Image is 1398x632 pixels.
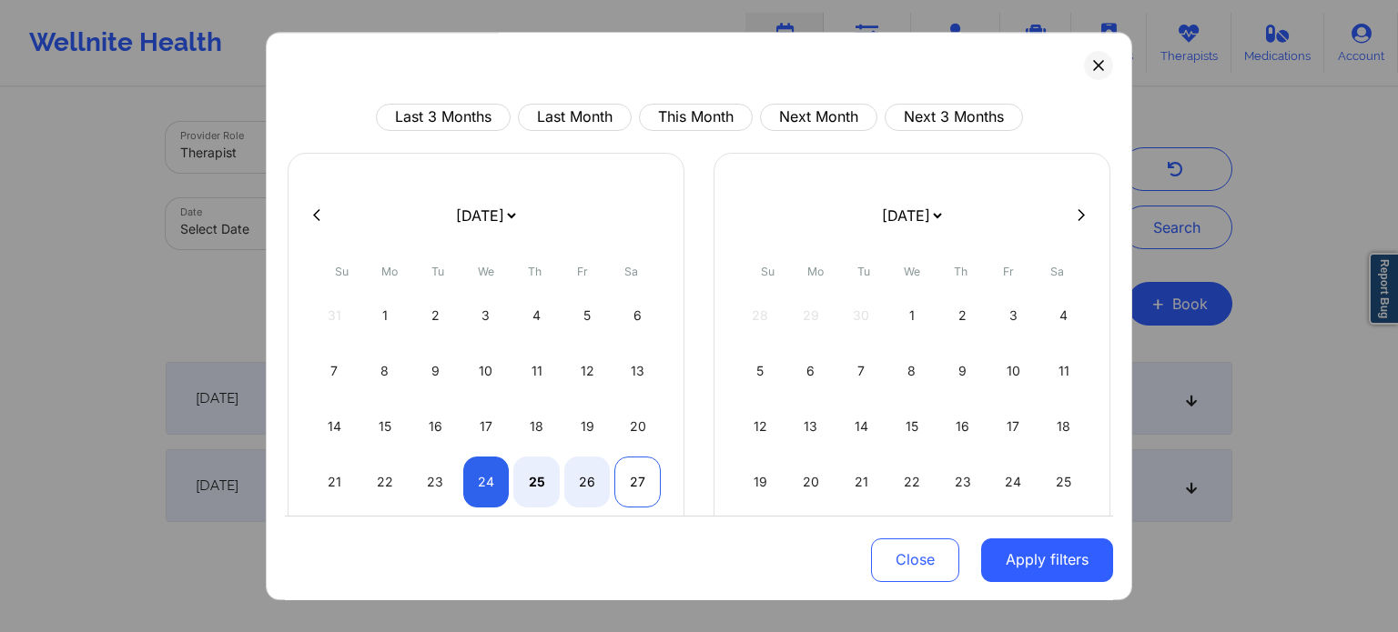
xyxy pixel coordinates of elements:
[311,346,358,396] div: Sun Sep 07 2025
[362,290,409,341] div: Mon Sep 01 2025
[518,104,632,131] button: Last Month
[889,512,936,563] div: Wed Oct 29 2025
[737,346,784,396] div: Sun Oct 05 2025
[614,401,661,452] div: Sat Sep 20 2025
[1040,456,1087,507] div: Sat Oct 25 2025
[412,290,459,341] div: Tue Sep 02 2025
[761,265,775,278] abbr: Sunday
[939,512,986,563] div: Thu Oct 30 2025
[311,401,358,452] div: Sun Sep 14 2025
[412,456,459,507] div: Tue Sep 23 2025
[463,346,510,396] div: Wed Sep 10 2025
[871,537,959,581] button: Close
[990,290,1037,341] div: Fri Oct 03 2025
[335,265,349,278] abbr: Sunday
[362,401,409,452] div: Mon Sep 15 2025
[889,456,936,507] div: Wed Oct 22 2025
[954,265,967,278] abbr: Thursday
[788,512,835,563] div: Mon Oct 27 2025
[381,265,398,278] abbr: Monday
[564,346,611,396] div: Fri Sep 12 2025
[737,512,784,563] div: Sun Oct 26 2025
[463,456,510,507] div: Wed Sep 24 2025
[857,265,870,278] abbr: Tuesday
[885,104,1023,131] button: Next 3 Months
[838,346,885,396] div: Tue Oct 07 2025
[412,346,459,396] div: Tue Sep 09 2025
[513,346,560,396] div: Thu Sep 11 2025
[807,265,824,278] abbr: Monday
[788,346,835,396] div: Mon Oct 06 2025
[939,346,986,396] div: Thu Oct 09 2025
[577,265,588,278] abbr: Friday
[362,456,409,507] div: Mon Sep 22 2025
[513,290,560,341] div: Thu Sep 04 2025
[788,401,835,452] div: Mon Oct 13 2025
[513,456,560,507] div: Thu Sep 25 2025
[981,537,1113,581] button: Apply filters
[990,401,1037,452] div: Fri Oct 17 2025
[990,512,1037,563] div: Fri Oct 31 2025
[564,401,611,452] div: Fri Sep 19 2025
[939,456,986,507] div: Thu Oct 23 2025
[838,456,885,507] div: Tue Oct 21 2025
[990,456,1037,507] div: Fri Oct 24 2025
[838,512,885,563] div: Tue Oct 28 2025
[737,456,784,507] div: Sun Oct 19 2025
[904,265,920,278] abbr: Wednesday
[990,346,1037,396] div: Fri Oct 10 2025
[889,401,936,452] div: Wed Oct 15 2025
[737,401,784,452] div: Sun Oct 12 2025
[564,456,611,507] div: Fri Sep 26 2025
[564,290,611,341] div: Fri Sep 05 2025
[1040,401,1087,452] div: Sat Oct 18 2025
[478,265,494,278] abbr: Wednesday
[463,401,510,452] div: Wed Sep 17 2025
[939,401,986,452] div: Thu Oct 16 2025
[760,104,877,131] button: Next Month
[639,104,753,131] button: This Month
[1003,265,1014,278] abbr: Friday
[362,512,409,563] div: Mon Sep 29 2025
[376,104,511,131] button: Last 3 Months
[788,456,835,507] div: Mon Oct 20 2025
[614,290,661,341] div: Sat Sep 06 2025
[939,290,986,341] div: Thu Oct 02 2025
[1040,290,1087,341] div: Sat Oct 04 2025
[889,346,936,396] div: Wed Oct 08 2025
[624,265,638,278] abbr: Saturday
[362,346,409,396] div: Mon Sep 08 2025
[614,456,661,507] div: Sat Sep 27 2025
[431,265,444,278] abbr: Tuesday
[1040,346,1087,396] div: Sat Oct 11 2025
[838,401,885,452] div: Tue Oct 14 2025
[412,512,459,563] div: Tue Sep 30 2025
[463,290,510,341] div: Wed Sep 03 2025
[311,456,358,507] div: Sun Sep 21 2025
[614,346,661,396] div: Sat Sep 13 2025
[889,290,936,341] div: Wed Oct 01 2025
[412,401,459,452] div: Tue Sep 16 2025
[513,401,560,452] div: Thu Sep 18 2025
[311,512,358,563] div: Sun Sep 28 2025
[528,265,542,278] abbr: Thursday
[1050,265,1064,278] abbr: Saturday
